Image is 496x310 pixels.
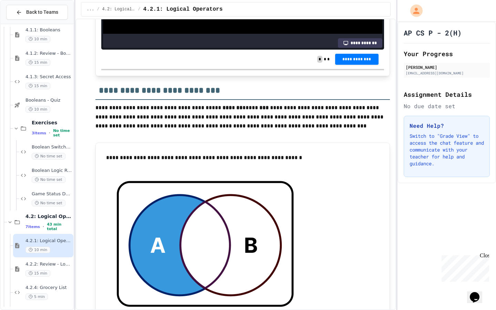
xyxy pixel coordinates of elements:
span: / [97,7,99,12]
div: My Account [403,3,424,19]
span: 43 min total [47,222,72,231]
h2: Your Progress [404,49,490,59]
h3: Need Help? [410,122,484,130]
span: 10 min [25,36,50,42]
span: No time set [32,176,65,183]
span: No time set [32,153,65,159]
span: ... [87,7,94,12]
span: • [49,130,50,136]
span: • [43,224,44,229]
span: Exercises [32,120,72,126]
span: 3 items [32,131,46,135]
span: No time set [53,128,72,137]
span: 4.2.2: Review - Logical Operators [25,261,72,267]
div: Chat with us now!Close [3,3,48,44]
span: 10 min [25,247,50,253]
span: 5 min [25,293,48,300]
span: 15 min [25,59,50,66]
span: 4.1.3: Secret Access [25,74,72,80]
h2: Assignment Details [404,90,490,99]
span: 7 items [25,225,40,229]
span: No time set [32,200,65,206]
span: 10 min [25,106,50,113]
iframe: chat widget [467,282,489,303]
span: Back to Teams [26,9,58,16]
span: Boolean Logic Repair [32,168,72,174]
span: 4.2: Logical Operators [25,213,72,219]
span: Boolean Switch Fix [32,144,72,150]
span: Game Status Dashboard [32,191,72,197]
span: 4.2.1: Logical Operators [25,238,72,244]
span: 4.1.1: Booleans [25,27,72,33]
span: 15 min [25,83,50,89]
p: Switch to "Grade View" to access the chat feature and communicate with your teacher for help and ... [410,133,484,167]
span: 4.2.1: Logical Operators [143,5,223,13]
span: 4.2: Logical Operators [102,7,135,12]
button: Back to Teams [6,5,68,20]
span: 4.1.2: Review - Booleans [25,51,72,56]
div: [EMAIL_ADDRESS][DOMAIN_NAME] [406,71,488,76]
iframe: chat widget [439,252,489,282]
h1: AP CS P - 2(H) [404,28,462,38]
span: / [138,7,141,12]
div: [PERSON_NAME] [406,64,488,70]
span: Booleans - Quiz [25,97,72,103]
div: No due date set [404,102,490,110]
span: 15 min [25,270,50,277]
span: 4.2.4: Grocery List [25,285,72,291]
